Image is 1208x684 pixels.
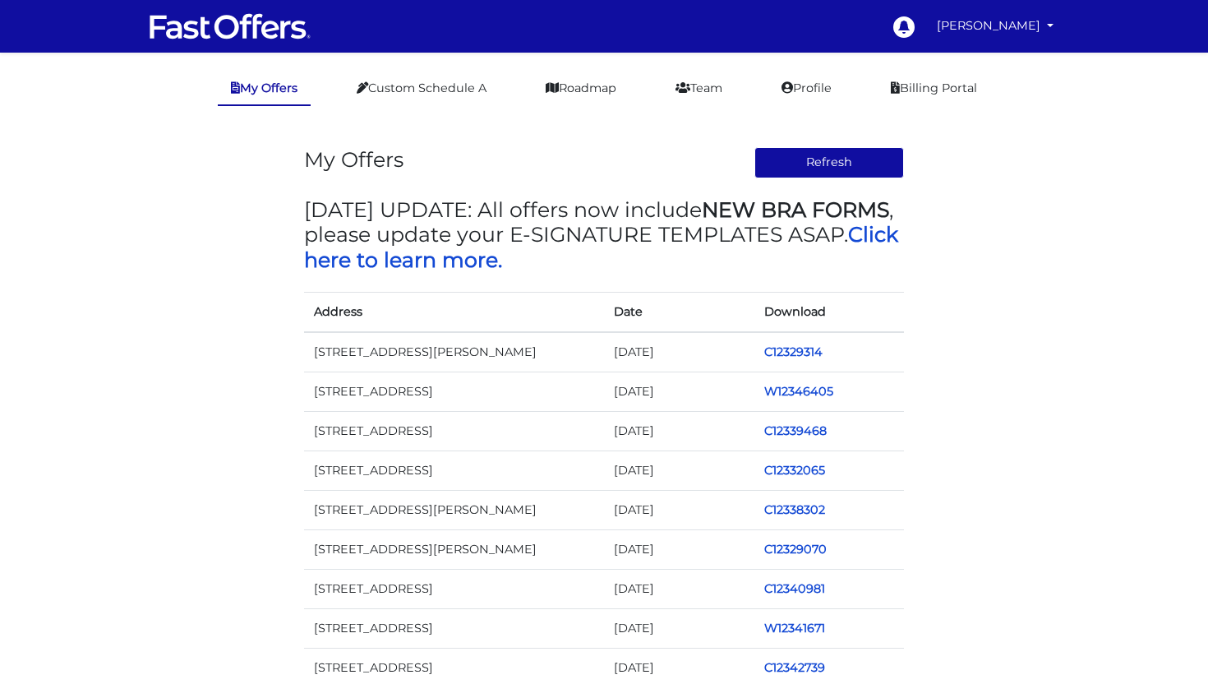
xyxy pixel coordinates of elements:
button: Refresh [754,147,905,178]
td: [DATE] [604,411,754,451]
td: [STREET_ADDRESS][PERSON_NAME] [304,530,604,570]
a: C12332065 [764,463,825,478]
a: Profile [768,72,845,104]
th: Date [604,292,754,332]
a: C12338302 [764,502,825,517]
td: [STREET_ADDRESS][PERSON_NAME] [304,490,604,529]
a: Click here to learn more. [304,222,898,271]
a: Team [662,72,735,104]
h3: [DATE] UPDATE: All offers now include , please update your E-SIGNATURE TEMPLATES ASAP. [304,197,904,272]
a: C12329070 [764,542,827,557]
a: C12329314 [764,344,823,359]
a: C12340981 [764,581,825,596]
td: [DATE] [604,570,754,609]
a: C12339468 [764,423,827,438]
td: [DATE] [604,609,754,649]
td: [STREET_ADDRESS] [304,570,604,609]
h3: My Offers [304,147,403,172]
td: [STREET_ADDRESS] [304,372,604,411]
a: Billing Portal [878,72,990,104]
td: [STREET_ADDRESS] [304,609,604,649]
a: W12341671 [764,621,825,635]
td: [STREET_ADDRESS][PERSON_NAME] [304,332,604,372]
th: Address [304,292,604,332]
td: [DATE] [604,332,754,372]
a: W12346405 [764,384,833,399]
td: [DATE] [604,372,754,411]
a: C12342739 [764,660,825,675]
a: My Offers [218,72,311,106]
td: [DATE] [604,451,754,490]
td: [DATE] [604,490,754,529]
strong: NEW BRA FORMS [702,197,889,222]
a: Roadmap [533,72,629,104]
th: Download [754,292,905,332]
td: [STREET_ADDRESS] [304,451,604,490]
a: [PERSON_NAME] [930,10,1060,42]
a: Custom Schedule A [343,72,500,104]
td: [STREET_ADDRESS] [304,411,604,451]
td: [DATE] [604,530,754,570]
